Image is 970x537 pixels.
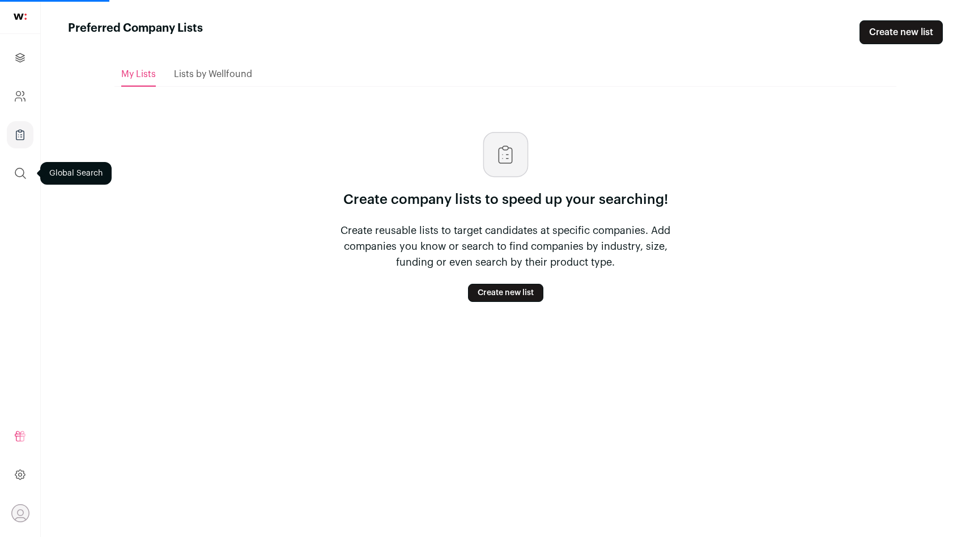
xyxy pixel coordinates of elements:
[343,191,668,209] p: Create company lists to speed up your searching!
[468,284,543,302] a: Create new list
[14,14,27,20] img: wellfound-shorthand-0d5821cbd27db2630d0214b213865d53afaa358527fdda9d0ea32b1df1b89c2c.svg
[7,121,33,148] a: Company Lists
[11,504,29,522] button: Open dropdown
[121,70,156,79] span: My Lists
[40,162,112,185] div: Global Search
[174,70,252,79] span: Lists by Wellfound
[860,20,943,44] a: Create new list
[68,20,203,44] h1: Preferred Company Lists
[174,63,252,86] a: Lists by Wellfound
[324,223,687,270] p: Create reusable lists to target candidates at specific companies. Add companies you know or searc...
[7,83,33,110] a: Company and ATS Settings
[7,44,33,71] a: Projects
